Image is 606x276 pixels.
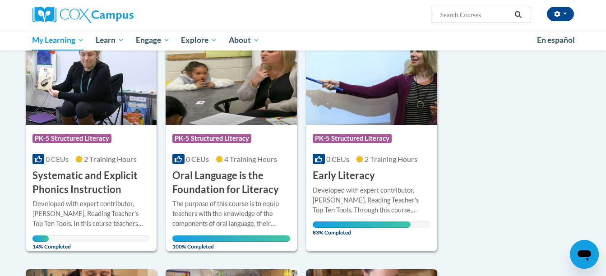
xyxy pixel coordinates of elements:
h3: Systematic and Explicit Phonics Instruction [32,169,150,197]
button: Account Settings [547,7,574,21]
img: Course Logo [26,33,157,125]
div: Your progress [32,235,49,242]
input: Search Courses [439,9,511,20]
div: Your progress [172,235,290,242]
div: The purpose of this course is to equip teachers with the knowledge of the components of oral lang... [172,199,290,229]
span: 100% Completed [172,235,290,250]
h3: Early Literacy [313,169,375,183]
span: 2 Training Hours [365,155,417,163]
span: 4 Training Hours [224,155,277,163]
span: 0 CEUs [46,155,69,163]
iframe: Button to launch messaging window [570,240,599,269]
a: My Learning [27,30,90,51]
a: Cox Campus [32,7,204,23]
span: Engage [136,35,170,46]
div: Your progress [313,221,411,228]
h3: Oral Language is the Foundation for Literacy [172,169,290,197]
span: 0 CEUs [186,155,209,163]
span: 0 CEUs [326,155,349,163]
span: My Learning [32,35,84,46]
button: Search [511,9,525,20]
a: Explore [175,30,223,51]
a: Course LogoPK-5 Structured Literacy0 CEUs4 Training Hours Oral Language is the Foundation for Lit... [166,33,297,251]
span: Explore [181,35,217,46]
a: Course LogoPK-5 Structured Literacy0 CEUs2 Training Hours Early LiteracyDeveloped with expert con... [306,33,437,251]
span: 14% Completed [32,235,49,250]
div: Main menu [19,30,587,51]
div: Developed with expert contributor, [PERSON_NAME], Reading Teacher's Top Ten Tools. In this course... [32,199,150,229]
a: En español [531,31,581,50]
span: About [229,35,259,46]
div: Developed with expert contributor, [PERSON_NAME], Reading Teacher's Top Ten Tools. Through this c... [313,185,430,215]
a: Engage [130,30,176,51]
span: PK-5 Structured Literacy [32,134,111,143]
img: Cox Campus [32,7,134,23]
img: Course Logo [166,33,297,125]
a: Learn [90,30,130,51]
span: Learn [96,35,124,46]
span: PK-5 Structured Literacy [313,134,392,143]
span: 83% Completed [313,221,411,236]
span: En español [537,35,575,45]
span: 2 Training Hours [84,155,137,163]
span: PK-5 Structured Literacy [172,134,251,143]
img: Course Logo [306,33,437,125]
a: Course LogoPK-5 Structured Literacy0 CEUs2 Training Hours Systematic and Explicit Phonics Instruc... [26,33,157,251]
a: About [223,30,265,51]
